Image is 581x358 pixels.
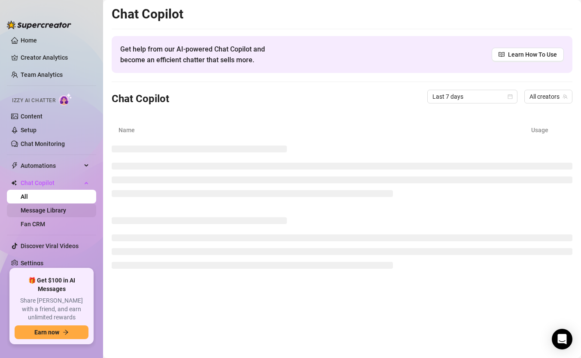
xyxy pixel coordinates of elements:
[21,113,43,120] a: Content
[21,159,82,173] span: Automations
[499,52,505,58] span: read
[432,90,512,103] span: Last 7 days
[15,297,88,322] span: Share [PERSON_NAME] with a friend, and earn unlimited rewards
[120,44,286,65] span: Get help from our AI-powered Chat Copilot and become an efficient chatter that sells more.
[21,71,63,78] a: Team Analytics
[119,125,531,135] article: Name
[21,221,45,228] a: Fan CRM
[15,325,88,339] button: Earn nowarrow-right
[34,329,59,336] span: Earn now
[21,37,37,44] a: Home
[563,94,568,99] span: team
[21,176,82,190] span: Chat Copilot
[508,50,557,59] span: Learn How To Use
[529,90,567,103] span: All creators
[11,180,17,186] img: Chat Copilot
[112,6,572,22] h2: Chat Copilot
[21,260,43,267] a: Settings
[112,92,169,106] h3: Chat Copilot
[7,21,71,29] img: logo-BBDzfeDw.svg
[21,140,65,147] a: Chat Monitoring
[21,51,89,64] a: Creator Analytics
[531,125,566,135] article: Usage
[492,48,564,61] a: Learn How To Use
[21,127,37,133] a: Setup
[63,329,69,335] span: arrow-right
[12,97,55,105] span: Izzy AI Chatter
[59,93,72,106] img: AI Chatter
[15,276,88,293] span: 🎁 Get $100 in AI Messages
[11,162,18,169] span: thunderbolt
[21,193,28,200] a: All
[21,243,79,249] a: Discover Viral Videos
[21,207,66,214] a: Message Library
[552,329,572,349] div: Open Intercom Messenger
[508,94,513,99] span: calendar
